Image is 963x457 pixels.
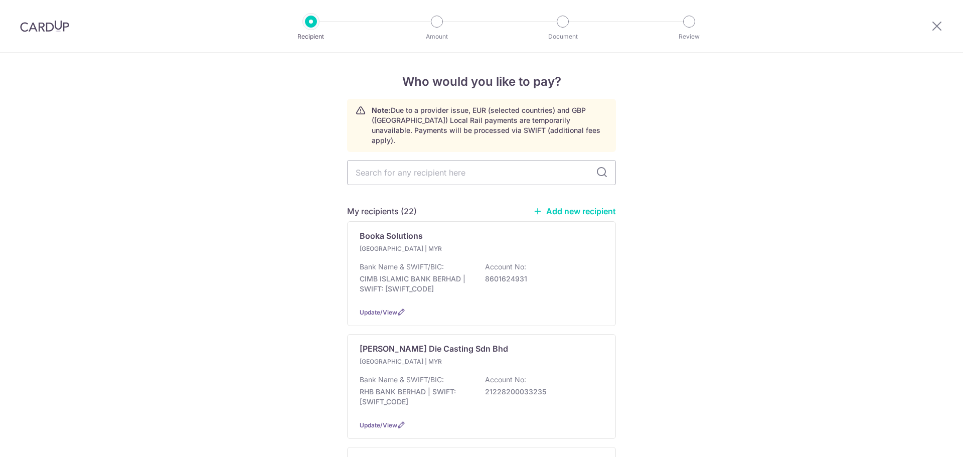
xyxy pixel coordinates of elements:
p: Recipient [274,32,348,42]
h4: Who would you like to pay? [347,73,616,91]
a: Add new recipient [533,206,616,216]
iframe: Opens a widget where you can find more information [899,427,953,452]
p: Bank Name & SWIFT/BIC: [360,262,444,272]
p: 21228200033235 [485,387,597,397]
p: Document [526,32,600,42]
p: Account No: [485,375,526,385]
p: Review [652,32,726,42]
img: CardUp [20,20,69,32]
p: Booka Solutions [360,230,423,242]
p: CIMB ISLAMIC BANK BERHAD | SWIFT: [SWIFT_CODE] [360,274,472,294]
p: 8601624931 [485,274,597,284]
p: [PERSON_NAME] Die Casting Sdn Bhd [360,343,508,355]
p: [GEOGRAPHIC_DATA] | MYR [360,244,478,254]
p: Bank Name & SWIFT/BIC: [360,375,444,385]
p: Amount [400,32,474,42]
strong: Note: [372,106,391,114]
p: [GEOGRAPHIC_DATA] | MYR [360,357,478,367]
a: Update/View [360,421,397,429]
p: Due to a provider issue, EUR (selected countries) and GBP ([GEOGRAPHIC_DATA]) Local Rail payments... [372,105,607,145]
a: Update/View [360,309,397,316]
h5: My recipients (22) [347,205,417,217]
input: Search for any recipient here [347,160,616,185]
p: Account No: [485,262,526,272]
p: RHB BANK BERHAD | SWIFT: [SWIFT_CODE] [360,387,472,407]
